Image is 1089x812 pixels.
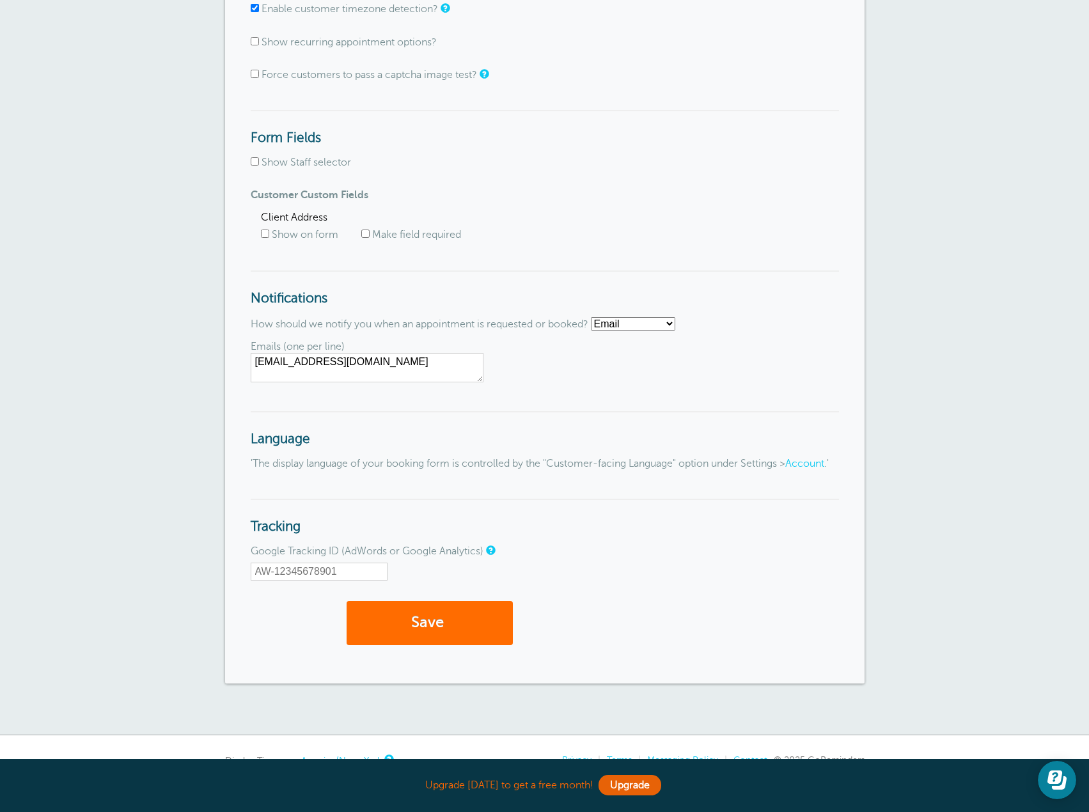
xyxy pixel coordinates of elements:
h3: Form Fields [251,110,839,146]
a: Messaging Policy [647,754,718,765]
h3: Language [251,411,839,448]
h3: Tracking [251,499,839,535]
h3: Notifications [251,270,839,307]
a: Contact [733,754,767,765]
button: Save [347,601,513,645]
label: Show Staff selector [262,157,351,168]
label: How should we notify you when an appointment is requested or booked? [251,318,588,330]
label: Make field required [372,229,461,240]
h4: Customer Custom Fields [251,189,839,201]
div: Upgrade [DATE] to get a free month! [225,772,865,799]
a: Terms [607,754,632,765]
label: Emails (one per line) [251,341,345,352]
a: This is the timezone being used to display dates and times to you on this device. Click the timez... [384,755,392,763]
span: Client Address [261,212,839,224]
p: 'The display language of your booking form is controlled by the "Customer-facing Language" option... [251,458,839,470]
label: Show recurring appointment options? [262,36,437,48]
iframe: Resource center [1038,761,1076,799]
div: Display Timezone: [225,754,392,766]
label: Show on form [272,229,338,240]
label: Enable customer timezone detection? [262,3,438,15]
a: Upgrade [599,775,661,795]
a: America/New_York [301,755,382,765]
a: If this is unchecked, times and dates on your booking form will show using your account timezone ... [441,4,448,12]
a: Enter either your AdWords Google Tag ID or your Google Analytics data stream Measurement ID. If y... [486,546,494,554]
textarea: [EMAIL_ADDRESS][DOMAIN_NAME] [251,353,483,382]
span: © 2025 GoReminders [774,754,865,765]
input: AW-12345678901 [251,563,388,581]
li: | [718,754,727,765]
label: Google Tracking ID (AdWords or Google Analytics) [251,545,483,557]
a: Privacy [562,754,592,765]
li: | [632,754,641,765]
a: Checking this will force your customers to pass a captcha image test before submitting the bookin... [480,70,487,78]
a: Account [785,458,824,469]
label: Force customers to pass a captcha image test? [262,69,477,81]
li: | [592,754,600,765]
